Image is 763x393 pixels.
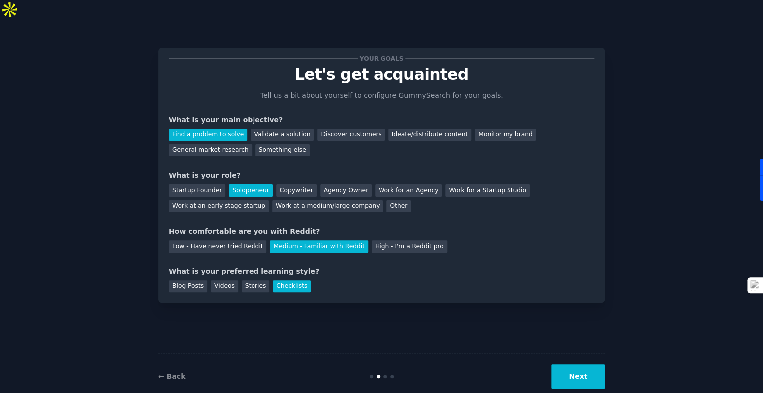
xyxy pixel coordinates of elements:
div: Something else [255,144,310,157]
div: Low - Have never tried Reddit [169,240,266,253]
div: Startup Founder [169,184,225,197]
a: ← Back [158,372,185,380]
div: Ideate/distribute content [388,129,471,141]
div: Monitor my brand [475,129,536,141]
p: Let's get acquainted [169,66,594,83]
div: Agency Owner [320,184,372,197]
div: Solopreneur [229,184,272,197]
div: Stories [242,280,269,293]
span: Your goals [358,53,405,64]
div: Checklists [273,280,311,293]
div: Work at an early stage startup [169,200,269,213]
div: Other [386,200,411,213]
div: Blog Posts [169,280,207,293]
div: How comfortable are you with Reddit? [169,226,594,237]
div: Find a problem to solve [169,129,247,141]
div: Copywriter [276,184,317,197]
div: High - I'm a Reddit pro [372,240,447,253]
div: What is your role? [169,170,594,181]
div: Work at a medium/large company [272,200,383,213]
p: Tell us a bit about yourself to configure GummySearch for your goals. [256,90,507,101]
div: What is your preferred learning style? [169,266,594,277]
div: Medium - Familiar with Reddit [270,240,368,253]
div: Discover customers [317,129,384,141]
div: Validate a solution [251,129,314,141]
div: What is your main objective? [169,115,594,125]
button: Next [551,364,605,389]
div: Work for an Agency [375,184,442,197]
div: Work for a Startup Studio [445,184,529,197]
div: General market research [169,144,252,157]
div: Videos [211,280,238,293]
